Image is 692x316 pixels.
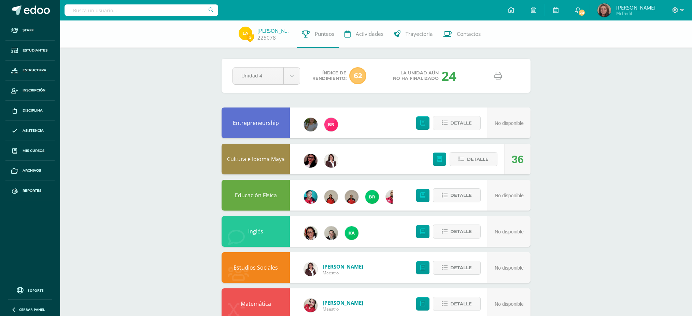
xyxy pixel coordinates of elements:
[345,190,358,204] img: 139d064777fbe6bf61491abfdba402ef.png
[222,216,290,247] div: Inglés
[386,190,399,204] img: 720c24124c15ba549e3e394e132c7bff.png
[312,70,347,81] span: Índice de Rendimiento:
[257,34,276,41] a: 225078
[5,20,55,41] a: Staff
[467,153,489,166] span: Detalle
[235,191,277,199] a: Educación Física
[222,107,290,138] div: Entrepreneurship
[450,189,472,202] span: Detalle
[227,155,285,163] a: Cultura e Idioma Maya
[5,161,55,181] a: Archivos
[5,81,55,101] a: Inscripción
[257,27,292,34] a: [PERSON_NAME]
[393,70,439,81] span: La unidad aún no ha finalizado
[389,20,438,48] a: Trayectoria
[23,48,47,53] span: Estudiantes
[441,67,456,85] div: 24
[19,307,45,312] span: Cerrar panel
[23,108,43,113] span: Disciplina
[495,301,524,307] span: No disponible
[450,261,472,274] span: Detalle
[304,226,317,240] img: 2ca4f91e2a017358137dd701126cf722.png
[5,141,55,161] a: Mis cursos
[304,299,317,312] img: 7fe51edf7d91a908fb169c70dadf8496.png
[233,68,300,84] a: Unidad 4
[241,300,271,307] a: Matemática
[433,116,481,130] button: Detalle
[495,265,524,271] span: No disponible
[23,28,33,33] span: Staff
[28,288,44,293] span: Soporte
[339,20,389,48] a: Actividades
[345,226,358,240] img: a64c3460752fcf2c5e8663a69b02fa63.png
[5,101,55,121] a: Disciplina
[433,188,481,202] button: Detalle
[233,119,279,127] a: Entrepreneurship
[23,88,45,93] span: Inscripción
[511,144,524,175] div: 36
[324,226,338,240] img: 525b25e562e1b2fd5211d281b33393db.png
[323,299,363,306] a: [PERSON_NAME]
[365,190,379,204] img: 7976fc47626adfddeb45c36bac81a772.png
[248,228,263,235] a: Inglés
[324,154,338,168] img: db868cb9cc9438b4167fa9a6e90e350f.png
[433,225,481,239] button: Detalle
[241,68,275,84] span: Unidad 4
[495,193,524,198] span: No disponible
[5,181,55,201] a: Reportes
[323,270,363,276] span: Maestro
[23,168,41,173] span: Archivos
[356,30,383,38] span: Actividades
[433,297,481,311] button: Detalle
[5,61,55,81] a: Estructura
[597,3,611,17] img: b20be52476d037d2dd4fed11a7a31884.png
[23,188,41,193] span: Reportes
[495,229,524,234] span: No disponible
[5,41,55,61] a: Estudiantes
[304,154,317,168] img: 1c3ed0363f92f1cd3aaa9c6dc44d1b5b.png
[5,121,55,141] a: Asistencia
[323,306,363,312] span: Maestro
[433,261,481,275] button: Detalle
[222,144,290,174] div: Cultura e Idioma Maya
[304,262,317,276] img: db868cb9cc9438b4167fa9a6e90e350f.png
[323,263,363,270] a: [PERSON_NAME]
[8,285,52,295] a: Soporte
[246,33,254,42] span: 5
[438,20,486,48] a: Contactos
[349,67,366,84] span: 62
[222,180,290,211] div: Educación Física
[23,128,44,133] span: Asistencia
[406,30,433,38] span: Trayectoria
[450,225,472,238] span: Detalle
[457,30,481,38] span: Contactos
[23,68,46,73] span: Estructura
[297,20,339,48] a: Punteos
[578,9,585,16] span: 20
[495,120,524,126] span: No disponible
[450,298,472,310] span: Detalle
[450,152,497,166] button: Detalle
[23,148,44,154] span: Mis cursos
[616,4,655,11] span: [PERSON_NAME]
[239,27,252,40] img: b9a0b9ce8e8722728ad9144c3589eca4.png
[616,10,655,16] span: Mi Perfil
[304,190,317,204] img: 4042270918fd6b5921d0ca12ded71c97.png
[324,118,338,131] img: fdc339628fa4f38455708ea1af2929a7.png
[324,190,338,204] img: d4deafe5159184ad8cadd3f58d7b9740.png
[65,4,218,16] input: Busca un usuario...
[315,30,334,38] span: Punteos
[304,118,317,131] img: 076b3c132f3fc5005cda963becdc2081.png
[450,117,472,129] span: Detalle
[222,252,290,283] div: Estudios Sociales
[234,264,278,271] a: Estudios Sociales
